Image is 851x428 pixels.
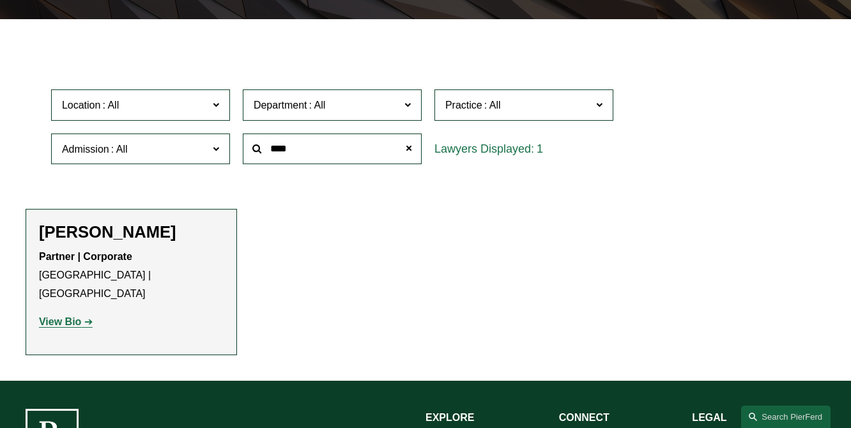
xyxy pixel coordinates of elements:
span: Admission [62,144,109,155]
span: Location [62,100,101,111]
strong: Partner | Corporate [39,251,132,262]
strong: LEGAL [692,412,726,423]
span: Department [254,100,307,111]
strong: CONNECT [559,412,609,423]
span: Practice [445,100,482,111]
p: [GEOGRAPHIC_DATA] | [GEOGRAPHIC_DATA] [39,248,224,303]
strong: EXPLORE [425,412,474,423]
span: 1 [537,142,543,155]
a: View Bio [39,316,93,327]
strong: View Bio [39,316,81,327]
h2: [PERSON_NAME] [39,222,224,242]
a: Search this site [741,406,831,428]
